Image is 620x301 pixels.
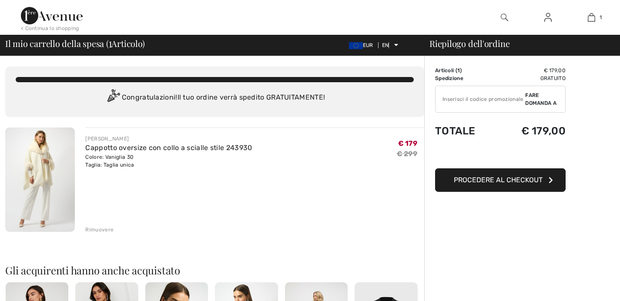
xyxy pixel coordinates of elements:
[435,146,566,165] iframe: PayPal
[544,67,566,74] font: € 179,00
[540,75,566,81] font: Gratuito
[109,35,112,50] font: 1
[429,37,509,49] font: Riepilogo dell'ordine
[85,227,114,233] font: Rimuovere
[521,125,566,137] font: € 179,00
[435,75,463,81] font: Spedizione
[435,168,566,192] button: Procedere al checkout
[457,67,460,74] font: 1
[85,136,129,142] font: [PERSON_NAME]
[5,263,180,277] font: Gli acquirenti hanno anche acquistato
[363,42,373,48] font: EUR
[570,12,613,23] a: 1
[588,12,595,23] img: La mia borsa
[537,12,559,23] a: Registrazione
[122,93,178,101] font: Congratulazioni!
[85,154,134,160] font: Colore: Vaniglia 30
[397,150,418,158] font: € 299
[525,92,556,106] font: Fare domanda a
[436,86,525,112] input: Codice promozionale
[85,144,252,152] a: Cappotto oversize con collo a scialle stile 243930
[600,14,602,20] font: 1
[5,127,75,232] img: Cappotto oversize con collo a scialle stile 243930
[111,37,144,49] font: Articolo)
[460,67,462,74] font: )
[85,162,134,168] font: Taglia: Taglia unica
[435,125,476,137] font: Totale
[501,12,508,23] img: cerca nel sito web
[178,93,325,101] font: Il tuo ordine verrà spedito GRATUITAMENTE!
[382,42,389,48] font: EN
[454,176,543,184] font: Procedere al checkout
[544,12,552,23] img: Le mie informazioni
[21,25,79,31] font: < Continua lo shopping
[104,89,122,107] img: Congratulation2.svg
[21,7,83,24] img: 1a Avenue
[398,139,418,147] font: € 179
[5,37,109,49] font: Il mio carrello della spesa (
[349,42,363,49] img: Euro
[435,67,457,74] font: Articoli (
